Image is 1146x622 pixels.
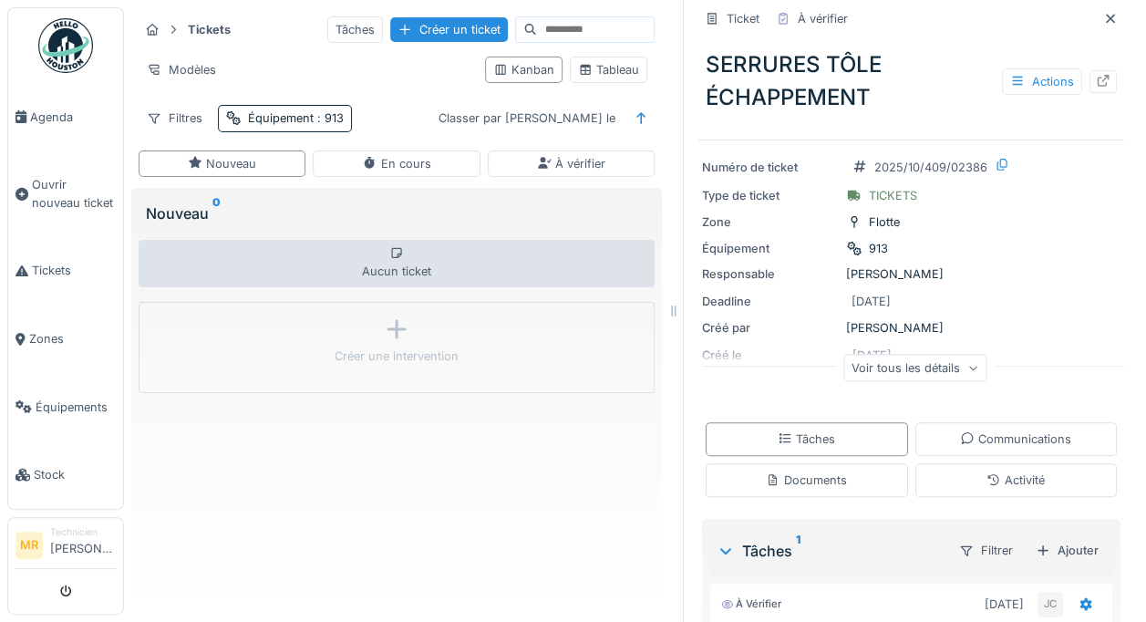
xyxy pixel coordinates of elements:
[951,537,1021,564] div: Filtrer
[843,355,986,381] div: Voir tous les détails
[430,105,624,131] div: Classer par [PERSON_NAME] le
[8,305,123,373] a: Zones
[8,441,123,510] a: Stock
[362,155,430,172] div: En cours
[15,525,116,569] a: MR Technicien[PERSON_NAME]
[766,472,847,489] div: Documents
[36,399,116,416] span: Équipements
[390,17,508,42] div: Créer un ticket
[874,159,987,176] div: 2025/10/409/02386
[212,202,221,224] sup: 0
[702,319,839,337] div: Créé par
[8,151,123,237] a: Ouvrir nouveau ticket
[15,532,43,559] li: MR
[248,109,344,127] div: Équipement
[181,21,238,38] strong: Tickets
[38,18,93,73] img: Badge_color-CXgf-gQk.svg
[869,240,888,257] div: 913
[537,155,605,172] div: À vérifier
[798,10,848,27] div: À vérifier
[702,265,839,283] div: Responsable
[985,596,1024,613] div: [DATE]
[8,237,123,306] a: Tickets
[314,111,344,125] span: : 913
[34,466,116,483] span: Stock
[139,57,224,83] div: Modèles
[139,105,211,131] div: Filtres
[139,240,655,287] div: Aucun ticket
[50,525,116,565] li: [PERSON_NAME]
[1038,592,1063,617] div: JC
[717,540,944,562] div: Tâches
[702,265,1120,283] div: [PERSON_NAME]
[32,262,116,279] span: Tickets
[727,10,759,27] div: Ticket
[32,176,116,211] span: Ouvrir nouveau ticket
[721,596,781,612] div: À vérifier
[8,373,123,441] a: Équipements
[869,187,917,204] div: TICKETS
[702,319,1120,337] div: [PERSON_NAME]
[29,330,116,347] span: Zones
[960,430,1071,448] div: Communications
[30,109,116,126] span: Agenda
[8,83,123,151] a: Agenda
[50,525,116,539] div: Technicien
[852,293,891,310] div: [DATE]
[188,155,256,172] div: Nouveau
[335,347,459,365] div: Créer une intervention
[702,240,839,257] div: Équipement
[986,472,1045,489] div: Activité
[702,187,839,204] div: Type de ticket
[578,61,639,78] div: Tableau
[698,41,1124,121] div: SERRURES TÔLE ÉCHAPPEMENT
[146,202,647,224] div: Nouveau
[796,540,800,562] sup: 1
[702,293,839,310] div: Deadline
[1002,68,1082,95] div: Actions
[327,16,383,43] div: Tâches
[1028,538,1106,563] div: Ajouter
[702,213,839,231] div: Zone
[493,61,554,78] div: Kanban
[778,430,835,448] div: Tâches
[869,213,900,231] div: Flotte
[702,159,839,176] div: Numéro de ticket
